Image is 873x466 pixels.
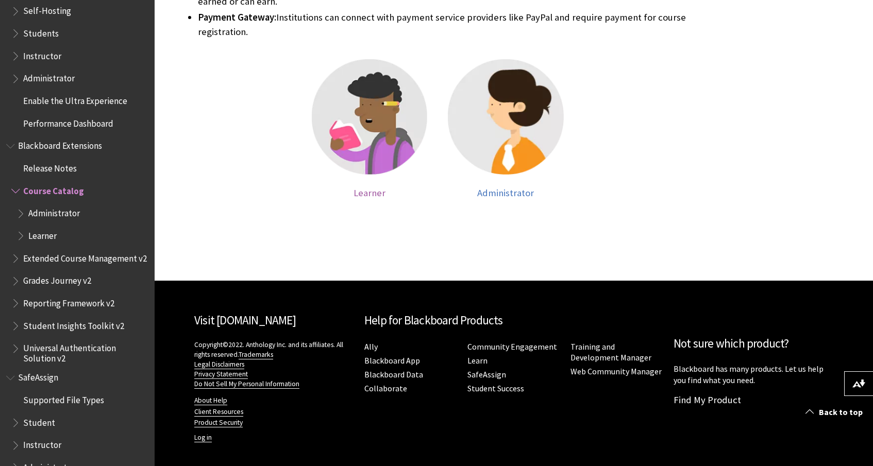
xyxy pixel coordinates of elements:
span: Reporting Framework v2 [23,295,114,308]
a: Find My Product [674,394,741,406]
p: Copyright©2022. Anthology Inc. and its affiliates. All rights reserved. [194,340,354,389]
span: Extended Course Management v2 [23,250,147,264]
span: Instructor [23,437,61,451]
h2: Not sure which product? [674,335,833,353]
a: Legal Disclaimers [194,360,244,369]
a: Blackboard Data [364,369,423,380]
a: Learner help Learner [312,59,428,199]
a: Client Resources [194,407,243,417]
img: Administrator help [448,59,564,175]
span: Learner [354,187,385,199]
span: Administrator [28,205,80,219]
span: SafeAssign [18,369,58,383]
span: Release Notes [23,160,77,174]
span: Administrator [477,187,534,199]
a: SafeAssign [467,369,506,380]
span: Administrator [23,70,75,84]
span: Payment Gateway: [198,11,276,23]
nav: Book outline for Blackboard Extensions [6,137,148,364]
span: Instructor [23,47,61,61]
span: Supported File Types [23,391,104,405]
span: Learner [28,227,57,241]
a: Log in [194,433,212,442]
span: Performance Dashboard [23,115,113,129]
a: Trademarks [239,350,273,359]
span: Course Catalog [23,182,84,196]
span: Enable the Ultra Experience [23,92,127,106]
a: Collaborate [364,383,407,394]
h2: Help for Blackboard Products [364,312,663,330]
span: Student Insights Toolkit v2 [23,317,124,331]
a: Ally [364,341,378,352]
a: Product Security [194,418,243,427]
a: Learn [467,355,488,366]
a: Administrator help Administrator [448,59,564,199]
a: Community Engagement [467,341,557,352]
a: About Help [194,396,227,405]
span: Self-Hosting [23,3,71,16]
a: Visit [DOMAIN_NAME] [194,313,296,327]
a: Back to top [798,403,873,422]
a: Privacy Statement [194,370,248,379]
span: Blackboard Extensions [18,137,102,151]
a: Do Not Sell My Personal Information [194,379,299,389]
a: Web Community Manager [570,366,662,377]
p: Blackboard has many products. Let us help you find what you need. [674,363,833,386]
a: Training and Development Manager [570,341,651,363]
li: Institutions can connect with payment service providers like PayPal and require payment for cours... [198,10,710,39]
span: Universal Authentication Solution v2 [23,340,147,364]
span: Student [23,414,55,428]
span: Grades Journey v2 [23,272,91,286]
img: Learner help [312,59,428,175]
a: Student Success [467,383,524,394]
span: Students [23,25,59,39]
a: Blackboard App [364,355,420,366]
